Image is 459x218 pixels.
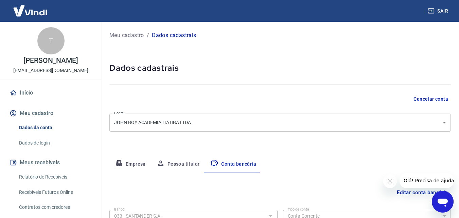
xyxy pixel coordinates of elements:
span: Olá! Precisa de ajuda? [4,5,57,10]
p: [EMAIL_ADDRESS][DOMAIN_NAME] [13,67,88,74]
a: Dados de login [16,136,93,150]
a: Relatório de Recebíveis [16,170,93,184]
a: Recebíveis Futuros Online [16,185,93,199]
iframe: Botão para abrir a janela de mensagens [432,191,454,213]
p: [PERSON_NAME] [23,57,78,64]
div: JOHN BOY ACADEMIA ITATIBA LTDA [109,114,451,132]
button: Editar conta bancária [394,186,451,199]
label: Conta [114,111,124,116]
button: Pessoa titular [151,156,205,172]
button: Empresa [109,156,151,172]
button: Meus recebíveis [8,155,93,170]
button: Conta bancária [205,156,262,172]
button: Cancelar conta [411,93,451,105]
button: Sair [426,5,451,17]
button: Meu cadastro [8,106,93,121]
img: Vindi [8,0,52,21]
iframe: Fechar mensagem [383,174,397,188]
a: Meu cadastro [109,31,144,39]
a: Contratos com credores [16,200,93,214]
p: Dados cadastrais [152,31,196,39]
iframe: Mensagem da empresa [400,173,454,188]
label: Banco [114,207,124,212]
label: Tipo de conta [288,207,309,212]
a: Dados da conta [16,121,93,135]
h5: Dados cadastrais [109,63,451,73]
a: Início [8,85,93,100]
p: / [147,31,149,39]
div: T [37,27,65,54]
